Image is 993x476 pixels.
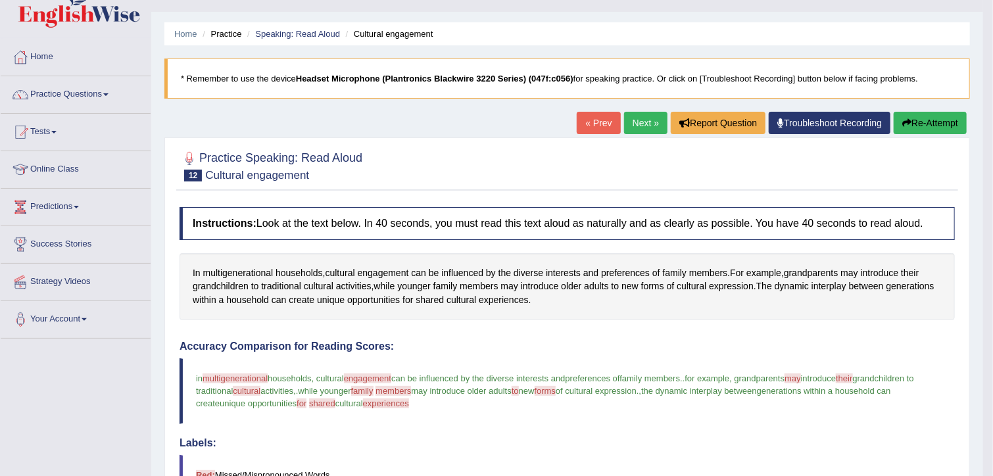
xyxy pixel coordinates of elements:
[519,386,535,396] span: new
[343,28,433,40] li: Cultural engagement
[1,264,151,297] a: Strategy Videos
[375,386,411,396] span: members
[746,266,781,280] span: Click to see word definition
[180,341,955,352] h4: Accuracy Comparison for Reading Scores:
[840,266,858,280] span: Click to see word definition
[255,29,340,39] a: Speaking: Read Aloud
[260,386,293,396] span: activities
[363,398,409,408] span: experiences
[861,266,899,280] span: Click to see word definition
[685,373,785,383] span: for example, grandparents
[756,279,772,293] span: Click to see word definition
[894,112,967,134] button: Re-Attempt
[199,28,241,40] li: Practice
[663,266,687,280] span: Click to see word definition
[276,266,323,280] span: Click to see word definition
[680,373,683,383] span: .
[730,266,744,280] span: Click to see word definition
[261,279,301,293] span: Click to see word definition
[801,373,836,383] span: introduce
[220,398,297,408] span: unique opportunities
[566,373,620,383] span: preferences of
[335,398,363,408] span: cultural
[1,189,151,222] a: Predictions
[639,386,642,396] span: ,
[193,218,256,229] b: Instructions:
[1,76,151,109] a: Practice Questions
[441,266,483,280] span: Click to see word definition
[272,293,287,307] span: Click to see word definition
[556,386,637,396] span: of cultural expression
[344,373,391,383] span: engagement
[677,279,706,293] span: Click to see word definition
[326,266,355,280] span: Click to see word definition
[358,266,409,280] span: Click to see word definition
[460,279,498,293] span: Click to see word definition
[521,279,559,293] span: Click to see word definition
[775,279,809,293] span: Click to see word definition
[836,373,852,383] span: their
[297,398,306,408] span: for
[561,279,581,293] span: Click to see word definition
[671,112,765,134] button: Report Question
[498,266,511,280] span: Click to see word definition
[374,279,395,293] span: Click to see word definition
[886,279,934,293] span: Click to see word definition
[667,279,675,293] span: Click to see word definition
[849,279,884,293] span: Click to see word definition
[184,170,202,181] span: 12
[619,373,680,383] span: family members
[268,373,344,383] span: households, cultural
[351,386,374,396] span: family
[784,266,838,280] span: Click to see word definition
[1,151,151,184] a: Online Class
[689,266,727,280] span: Click to see word definition
[637,386,639,396] span: .
[641,386,757,396] span: the dynamic interplay between
[226,293,269,307] span: Click to see word definition
[535,386,556,396] span: forms
[447,293,476,307] span: Click to see word definition
[584,279,608,293] span: Click to see word definition
[298,386,351,396] span: while younger
[416,293,444,307] span: Click to see word definition
[296,74,573,83] b: Headset Microphone (Plantronics Blackwire 3220 Series) (047f:c056)
[901,266,919,280] span: Click to see word definition
[601,266,650,280] span: Click to see word definition
[309,398,335,408] span: shared
[1,114,151,147] a: Tests
[193,279,249,293] span: Click to see word definition
[621,279,639,293] span: Click to see word definition
[293,386,296,396] span: ,
[174,29,197,39] a: Home
[583,266,598,280] span: Click to see word definition
[429,266,439,280] span: Click to see word definition
[546,266,581,280] span: Click to see word definition
[652,266,660,280] span: Click to see word definition
[411,266,426,280] span: Click to see word definition
[577,112,620,134] a: « Prev
[785,373,801,383] span: may
[709,279,754,293] span: Click to see word definition
[683,373,685,383] span: .
[641,279,664,293] span: Click to see word definition
[501,279,518,293] span: Click to see word definition
[251,279,259,293] span: Click to see word definition
[1,226,151,259] a: Success Stories
[624,112,667,134] a: Next »
[219,293,224,307] span: Click to see word definition
[180,253,955,320] div: , . , , . .
[811,279,846,293] span: Click to see word definition
[612,279,619,293] span: Click to see word definition
[304,279,333,293] span: Click to see word definition
[486,266,496,280] span: Click to see word definition
[180,437,955,449] h4: Labels:
[769,112,890,134] a: Troubleshoot Recording
[196,373,203,383] span: in
[193,293,216,307] span: Click to see word definition
[1,39,151,72] a: Home
[391,373,566,383] span: can be influenced by the diverse interests and
[233,386,260,396] span: cultural
[317,293,345,307] span: Click to see word definition
[347,293,400,307] span: Click to see word definition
